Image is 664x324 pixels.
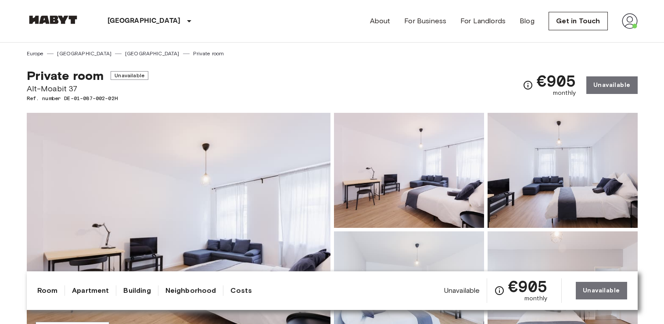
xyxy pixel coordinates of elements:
[553,89,576,97] span: monthly
[27,94,148,102] span: Ref. number DE-01-087-002-02H
[27,83,148,94] span: Alt-Moabit 37
[494,285,505,296] svg: Check cost overview for full price breakdown. Please note that discounts apply to new joiners onl...
[27,50,44,58] a: Europe
[125,50,179,58] a: [GEOGRAPHIC_DATA]
[524,294,547,303] span: monthly
[488,113,638,228] img: Picture of unit DE-01-087-002-02H
[520,16,535,26] a: Blog
[123,285,151,296] a: Building
[622,13,638,29] img: avatar
[444,286,480,295] span: Unavailable
[404,16,446,26] a: For Business
[537,73,576,89] span: €905
[111,71,148,80] span: Unavailable
[27,68,104,83] span: Private room
[108,16,181,26] p: [GEOGRAPHIC_DATA]
[37,285,58,296] a: Room
[508,278,547,294] span: €905
[193,50,224,58] a: Private room
[334,113,484,228] img: Picture of unit DE-01-087-002-02H
[370,16,391,26] a: About
[549,12,608,30] a: Get in Touch
[523,80,533,90] svg: Check cost overview for full price breakdown. Please note that discounts apply to new joiners onl...
[460,16,506,26] a: For Landlords
[165,285,216,296] a: Neighborhood
[57,50,111,58] a: [GEOGRAPHIC_DATA]
[230,285,252,296] a: Costs
[72,285,109,296] a: Apartment
[27,15,79,24] img: Habyt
